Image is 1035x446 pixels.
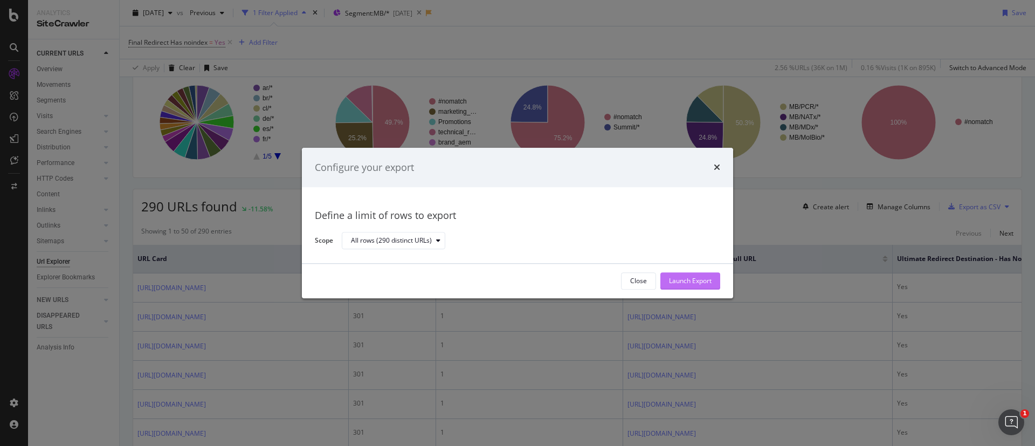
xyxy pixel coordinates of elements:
[315,209,720,223] div: Define a limit of rows to export
[342,232,445,250] button: All rows (290 distinct URLs)
[621,272,656,290] button: Close
[315,161,414,175] div: Configure your export
[714,161,720,175] div: times
[315,236,333,248] label: Scope
[302,148,733,298] div: modal
[660,272,720,290] button: Launch Export
[998,409,1024,435] iframe: Intercom live chat
[1020,409,1029,418] span: 1
[351,238,432,244] div: All rows (290 distinct URLs)
[669,277,712,286] div: Launch Export
[630,277,647,286] div: Close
